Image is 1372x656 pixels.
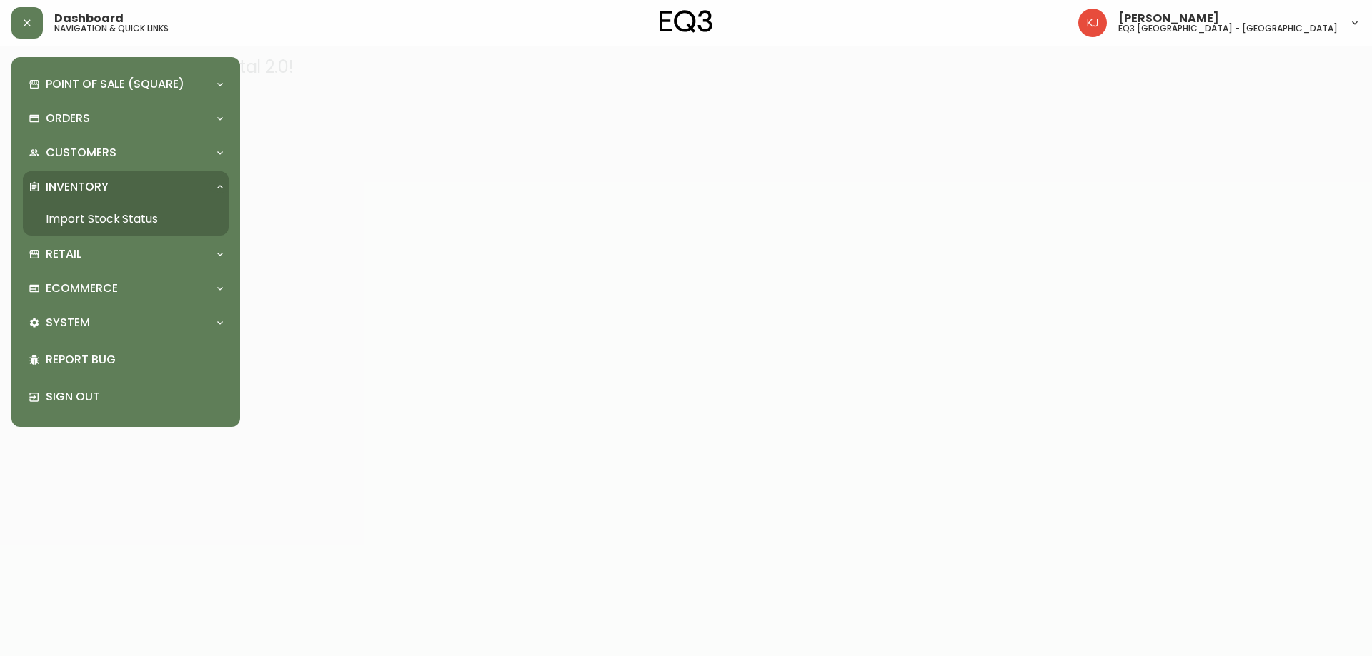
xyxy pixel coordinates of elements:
p: Point of Sale (Square) [46,76,184,92]
h5: eq3 [GEOGRAPHIC_DATA] - [GEOGRAPHIC_DATA] [1118,24,1338,33]
div: Ecommerce [23,273,229,304]
p: System [46,315,90,330]
span: [PERSON_NAME] [1118,13,1219,24]
div: Report Bug [23,341,229,378]
span: Dashboard [54,13,124,24]
div: System [23,307,229,338]
div: Point of Sale (Square) [23,69,229,100]
img: 24a625d34e264d2520941288c4a55f8e [1078,9,1107,37]
h5: navigation & quick links [54,24,169,33]
p: Orders [46,111,90,126]
a: Import Stock Status [23,203,229,236]
div: Sign Out [23,378,229,415]
div: Retail [23,238,229,270]
p: Report Bug [46,352,223,368]
p: Ecommerce [46,281,118,296]
div: Orders [23,103,229,134]
p: Retail [46,246,81,262]
div: Customers [23,137,229,168]
p: Customers [46,145,116,161]
p: Sign Out [46,389,223,405]
p: Inventory [46,179,109,195]
div: Inventory [23,171,229,203]
img: logo [660,10,712,33]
